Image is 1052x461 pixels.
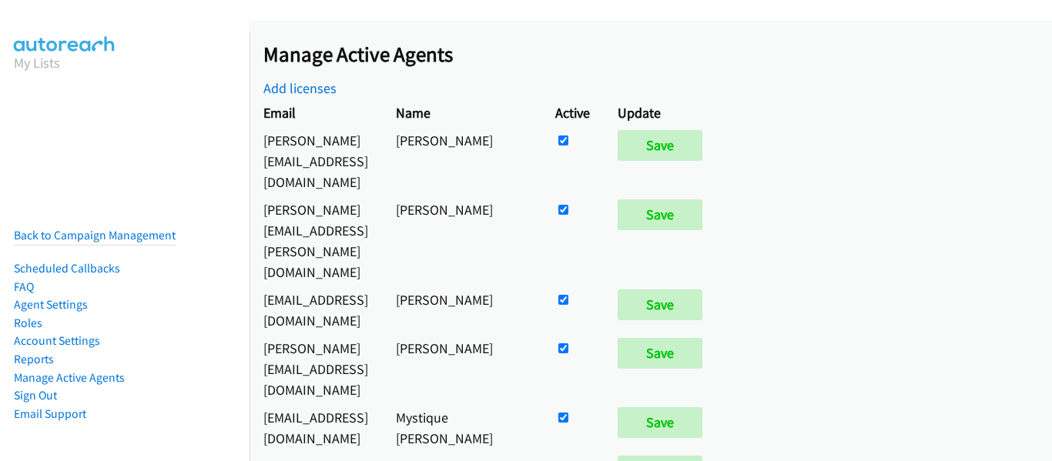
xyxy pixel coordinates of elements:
[618,338,702,369] input: Save
[382,403,541,452] td: Mystique [PERSON_NAME]
[14,228,176,242] a: Back to Campaign Management
[618,289,702,320] input: Save
[382,126,541,195] td: [PERSON_NAME]
[14,406,86,421] a: Email Support
[250,286,382,334] td: [EMAIL_ADDRESS][DOMAIN_NAME]
[14,261,120,276] a: Scheduled Callbacks
[14,297,88,312] a: Agent Settings
[382,99,541,126] th: Name
[250,195,382,286] td: [PERSON_NAME][EMAIL_ADDRESS][PERSON_NAME][DOMAIN_NAME]
[14,316,42,330] a: Roles
[250,403,382,452] td: [EMAIL_ADDRESS][DOMAIN_NAME]
[250,99,382,126] th: Email
[382,195,541,286] td: [PERSON_NAME]
[382,286,541,334] td: [PERSON_NAME]
[14,54,60,72] a: My Lists
[618,130,702,161] input: Save
[14,333,100,348] a: Account Settings
[604,99,723,126] th: Update
[541,99,604,126] th: Active
[618,407,702,438] input: Save
[263,79,337,97] a: Add licenses
[618,199,702,230] input: Save
[250,126,382,195] td: [PERSON_NAME][EMAIL_ADDRESS][DOMAIN_NAME]
[263,42,1052,68] h2: Manage Active Agents
[382,334,541,403] td: [PERSON_NAME]
[14,370,125,385] a: Manage Active Agents
[14,279,34,294] a: FAQ
[250,334,382,403] td: [PERSON_NAME][EMAIL_ADDRESS][DOMAIN_NAME]
[14,352,54,366] a: Reports
[14,388,57,403] a: Sign Out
